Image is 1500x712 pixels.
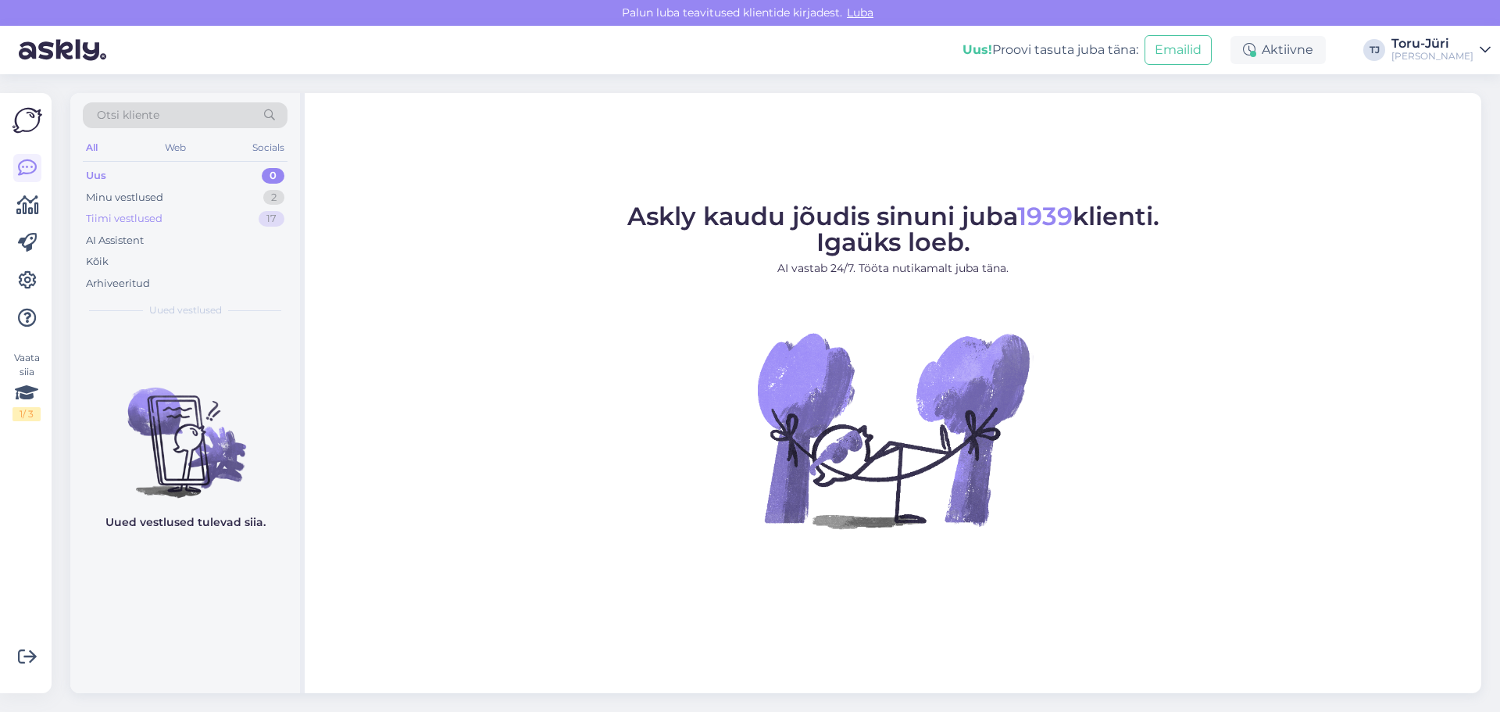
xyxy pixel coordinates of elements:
[842,5,878,20] span: Luba
[752,289,1034,571] img: No Chat active
[86,190,163,206] div: Minu vestlused
[12,106,42,135] img: Askly Logo
[1391,50,1473,63] div: [PERSON_NAME]
[1145,35,1212,65] button: Emailid
[86,276,150,292] div: Arhiveeritud
[70,360,300,500] img: No chats
[1391,38,1473,50] div: Toru-Jüri
[1017,201,1073,231] span: 1939
[962,42,992,57] b: Uus!
[162,138,189,158] div: Web
[86,254,109,270] div: Kõik
[1230,36,1326,64] div: Aktiivne
[1363,39,1385,61] div: TJ
[262,168,284,184] div: 0
[12,351,41,421] div: Vaata siia
[86,168,106,184] div: Uus
[86,211,162,227] div: Tiimi vestlused
[97,107,159,123] span: Otsi kliente
[1391,38,1491,63] a: Toru-Jüri[PERSON_NAME]
[86,233,144,249] div: AI Assistent
[627,201,1159,257] span: Askly kaudu jõudis sinuni juba klienti. Igaüks loeb.
[12,407,41,421] div: 1 / 3
[627,260,1159,277] p: AI vastab 24/7. Tööta nutikamalt juba täna.
[105,514,266,531] p: Uued vestlused tulevad siia.
[263,190,284,206] div: 2
[259,211,284,227] div: 17
[83,138,101,158] div: All
[962,41,1138,59] div: Proovi tasuta juba täna:
[249,138,287,158] div: Socials
[149,303,222,317] span: Uued vestlused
